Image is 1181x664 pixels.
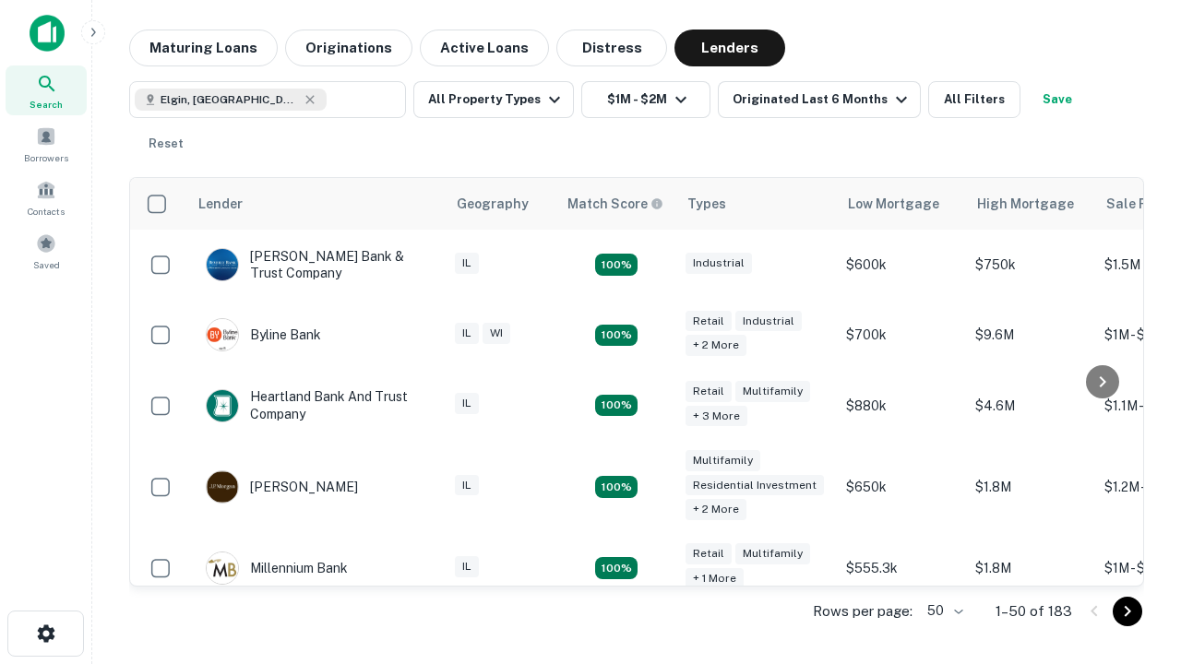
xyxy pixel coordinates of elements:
div: Matching Properties: 28, hasApolloMatch: undefined [595,254,638,276]
span: Contacts [28,204,65,219]
div: Multifamily [686,450,760,471]
a: Borrowers [6,119,87,169]
div: WI [483,323,510,344]
div: Low Mortgage [848,193,939,215]
img: picture [207,390,238,421]
button: $1M - $2M [581,81,710,118]
div: Matching Properties: 26, hasApolloMatch: undefined [595,476,638,498]
button: Active Loans [420,30,549,66]
div: Industrial [686,253,752,274]
div: IL [455,323,479,344]
img: picture [207,552,238,584]
td: $700k [837,300,966,370]
div: Lender [198,193,243,215]
div: Geography [457,193,529,215]
div: Industrial [735,311,802,332]
div: + 2 more [686,335,746,356]
div: Retail [686,381,732,402]
th: Low Mortgage [837,178,966,230]
div: High Mortgage [977,193,1074,215]
img: picture [207,471,238,503]
button: All Property Types [413,81,574,118]
div: 50 [920,598,966,624]
td: $600k [837,230,966,300]
td: $9.6M [966,300,1095,370]
div: Originated Last 6 Months [733,89,913,111]
div: Types [687,193,726,215]
td: $1.8M [966,533,1095,603]
button: Go to next page [1113,597,1142,626]
div: Multifamily [735,381,810,402]
h6: Match Score [567,194,660,214]
span: Borrowers [24,150,68,165]
td: $880k [837,370,966,440]
div: Matching Properties: 16, hasApolloMatch: undefined [595,557,638,579]
div: IL [455,253,479,274]
td: $650k [837,441,966,534]
div: Matching Properties: 19, hasApolloMatch: undefined [595,325,638,347]
div: Millennium Bank [206,551,348,585]
th: Capitalize uses an advanced AI algorithm to match your search with the best lender. The match sco... [556,178,676,230]
button: Lenders [674,30,785,66]
a: Saved [6,226,87,276]
span: Saved [33,257,60,272]
div: Capitalize uses an advanced AI algorithm to match your search with the best lender. The match sco... [567,194,663,214]
td: $4.6M [966,370,1095,440]
th: Types [676,178,837,230]
div: Retail [686,543,732,564]
div: + 1 more [686,568,744,589]
a: Search [6,65,87,115]
div: Byline Bank [206,318,321,351]
td: $555.3k [837,533,966,603]
div: IL [455,475,479,496]
a: Contacts [6,172,87,222]
button: Maturing Loans [129,30,278,66]
p: Rows per page: [813,600,913,622]
div: + 2 more [686,499,746,520]
button: Originations [285,30,412,66]
td: $1.8M [966,441,1095,534]
div: + 3 more [686,406,747,427]
div: [PERSON_NAME] [206,470,358,504]
div: Retail [686,311,732,332]
div: Heartland Bank And Trust Company [206,388,427,421]
div: Matching Properties: 19, hasApolloMatch: undefined [595,395,638,417]
button: Save your search to get updates of matches that match your search criteria. [1028,81,1087,118]
img: picture [207,319,238,350]
th: High Mortgage [966,178,1095,230]
p: 1–50 of 183 [996,600,1072,622]
th: Geography [446,178,556,230]
th: Lender [187,178,446,230]
button: Originated Last 6 Months [718,81,921,118]
span: Search [30,97,63,112]
button: All Filters [928,81,1020,118]
button: Reset [137,125,196,162]
td: $750k [966,230,1095,300]
div: [PERSON_NAME] Bank & Trust Company [206,248,427,281]
button: Distress [556,30,667,66]
div: Residential Investment [686,475,824,496]
div: IL [455,556,479,577]
div: IL [455,393,479,414]
iframe: Chat Widget [1089,457,1181,546]
span: Elgin, [GEOGRAPHIC_DATA], [GEOGRAPHIC_DATA] [161,91,299,108]
div: Multifamily [735,543,810,564]
img: capitalize-icon.png [30,15,65,52]
img: picture [207,249,238,280]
